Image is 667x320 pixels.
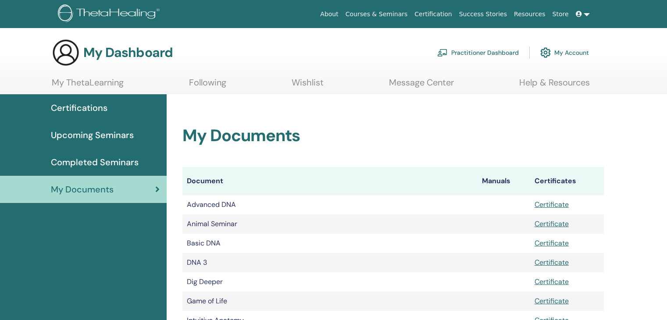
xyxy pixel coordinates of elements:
[189,77,226,94] a: Following
[83,45,173,60] h3: My Dashboard
[456,6,510,22] a: Success Stories
[51,128,134,142] span: Upcoming Seminars
[342,6,411,22] a: Courses & Seminars
[317,6,342,22] a: About
[535,200,569,209] a: Certificate
[51,101,107,114] span: Certifications
[535,277,569,286] a: Certificate
[411,6,455,22] a: Certification
[549,6,572,22] a: Store
[182,167,478,195] th: Document
[292,77,324,94] a: Wishlist
[182,272,478,292] td: Dig Deeper
[182,195,478,214] td: Advanced DNA
[535,296,569,306] a: Certificate
[519,77,590,94] a: Help & Resources
[437,49,448,57] img: chalkboard-teacher.svg
[51,156,139,169] span: Completed Seminars
[389,77,454,94] a: Message Center
[535,219,569,228] a: Certificate
[437,43,519,62] a: Practitioner Dashboard
[540,45,551,60] img: cog.svg
[182,126,604,146] h2: My Documents
[51,183,114,196] span: My Documents
[58,4,163,24] img: logo.png
[52,39,80,67] img: generic-user-icon.jpg
[182,214,478,234] td: Animal Seminar
[182,292,478,311] td: Game of Life
[535,258,569,267] a: Certificate
[510,6,549,22] a: Resources
[182,253,478,272] td: DNA 3
[478,167,530,195] th: Manuals
[182,234,478,253] td: Basic DNA
[540,43,589,62] a: My Account
[52,77,124,94] a: My ThetaLearning
[530,167,604,195] th: Certificates
[535,238,569,248] a: Certificate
